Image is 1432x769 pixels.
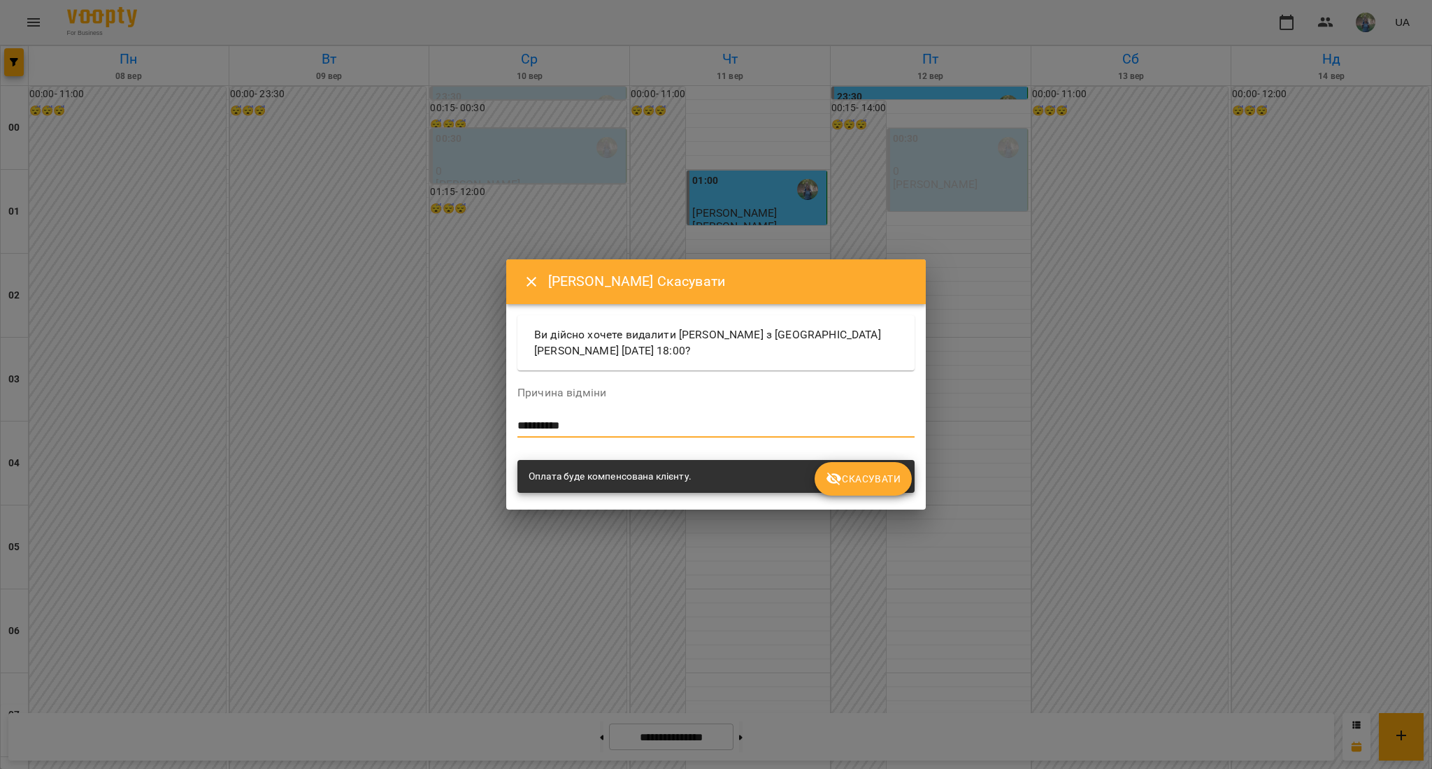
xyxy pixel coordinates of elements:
[515,265,548,299] button: Close
[826,470,901,487] span: Скасувати
[517,387,915,398] label: Причина відміни
[529,464,692,489] div: Оплата буде компенсована клієнту.
[517,315,915,371] div: Ви дійсно хочете видалити [PERSON_NAME] з [GEOGRAPHIC_DATA][PERSON_NAME] [DATE] 18:00?
[548,271,909,292] h6: [PERSON_NAME] Скасувати
[815,462,912,496] button: Скасувати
